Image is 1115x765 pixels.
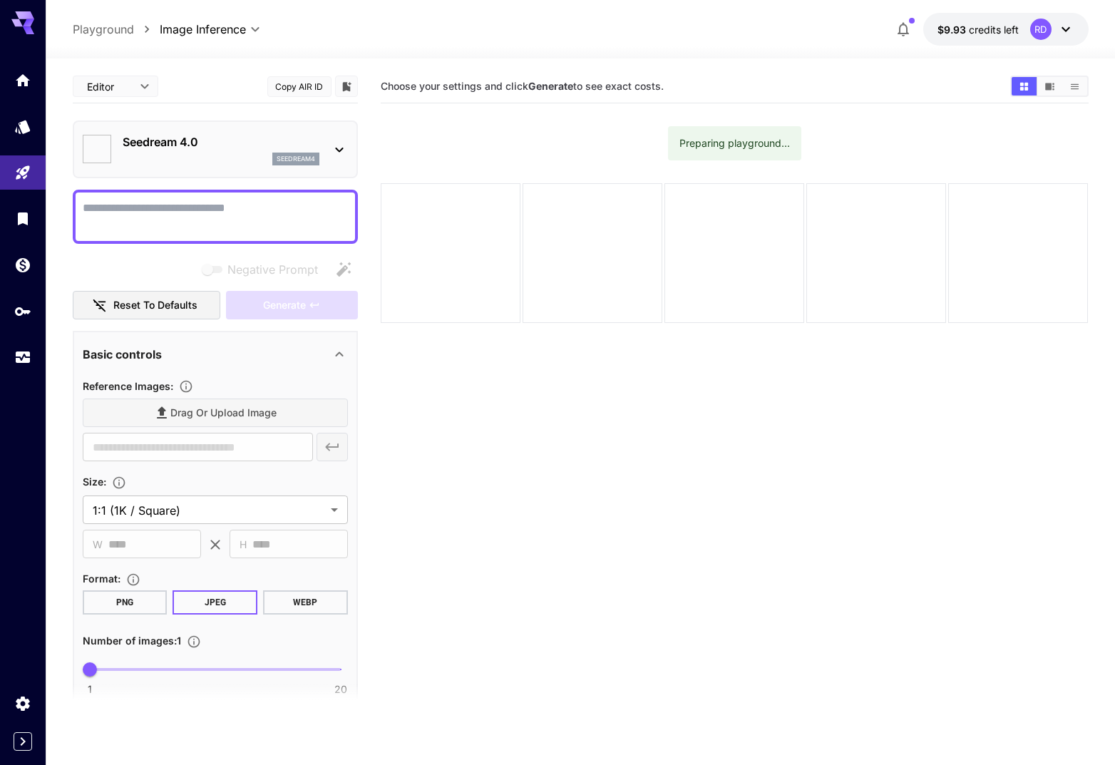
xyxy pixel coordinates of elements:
div: Models [14,118,31,135]
div: Home [14,71,31,89]
p: seedream4 [277,154,315,164]
div: Usage [14,349,31,366]
button: Show media in video view [1037,77,1062,96]
button: PNG [83,590,168,615]
button: Show media in list view [1062,77,1087,96]
span: Size : [83,476,106,488]
span: Negative prompts are not compatible with the selected model. [199,260,329,278]
button: Copy AIR ID [267,76,332,97]
span: W [93,536,103,553]
span: Reference Images : [83,380,173,392]
span: credits left [969,24,1019,36]
a: Playground [73,21,134,38]
nav: breadcrumb [73,21,160,38]
span: Number of images : 1 [83,635,181,647]
button: Add to library [340,78,353,95]
div: $9.92849 [937,22,1019,37]
button: Reset to defaults [73,291,221,320]
p: Basic controls [83,346,162,363]
div: API Keys [14,302,31,320]
b: Generate [528,80,573,92]
span: Choose your settings and click to see exact costs. [381,80,664,92]
div: Basic controls [83,337,348,371]
span: 20 [334,682,347,697]
button: Expand sidebar [14,732,32,751]
div: Show media in grid viewShow media in video viewShow media in list view [1010,76,1089,97]
div: Library [14,210,31,227]
span: Format : [83,573,120,585]
span: Image Inference [160,21,246,38]
span: 1:1 (1K / Square) [93,502,325,519]
button: WEBP [263,590,348,615]
button: Show media in grid view [1012,77,1037,96]
span: Editor [87,79,131,94]
p: Seedream 4.0 [123,133,319,150]
div: Wallet [14,256,31,274]
button: Choose the file format for the output image. [120,573,146,587]
div: Settings [14,694,31,712]
span: $9.93 [937,24,969,36]
div: Playground [14,164,31,182]
button: Upload a reference image to guide the result. This is needed for Image-to-Image or Inpainting. Su... [173,379,199,394]
div: RD [1030,19,1052,40]
span: H [240,536,247,553]
button: JPEG [173,590,257,615]
div: Preparing playground... [679,130,790,156]
span: Negative Prompt [227,261,318,278]
button: Adjust the dimensions of the generated image by specifying its width and height in pixels, or sel... [106,476,132,490]
button: $9.92849RD [923,13,1089,46]
button: Specify how many images to generate in a single request. Each image generation will be charged se... [181,635,207,649]
div: Seedream 4.0seedream4 [83,128,348,171]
